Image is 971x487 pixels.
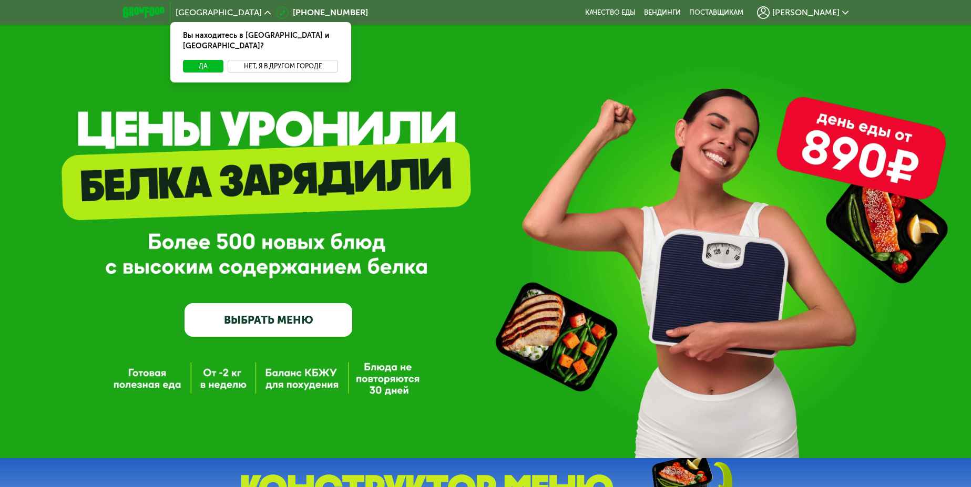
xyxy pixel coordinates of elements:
div: поставщикам [689,8,743,17]
div: Вы находитесь в [GEOGRAPHIC_DATA] и [GEOGRAPHIC_DATA]? [170,22,351,60]
button: Нет, я в другом городе [228,60,339,72]
a: Качество еды [585,8,636,17]
span: [GEOGRAPHIC_DATA] [176,8,262,17]
a: Вендинги [644,8,681,17]
a: ВЫБРАТЬ МЕНЮ [185,303,352,337]
span: [PERSON_NAME] [772,8,840,17]
button: Да [183,60,223,72]
a: [PHONE_NUMBER] [276,6,368,19]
